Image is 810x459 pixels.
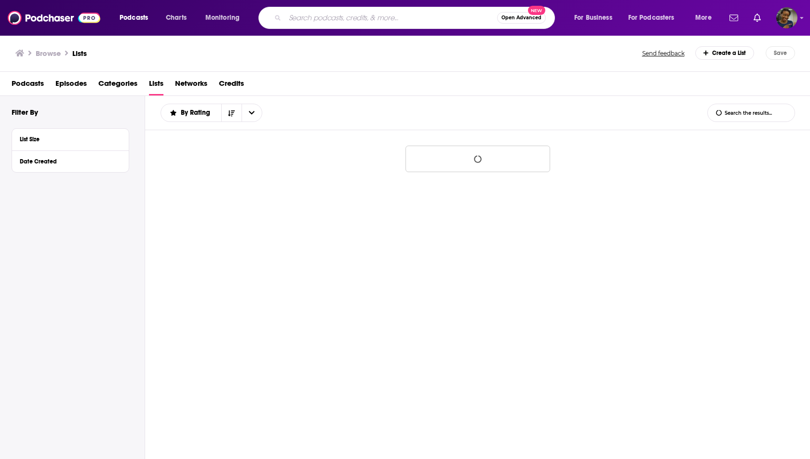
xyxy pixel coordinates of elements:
span: Monitoring [205,11,240,25]
button: open menu [567,10,624,26]
button: Loading [405,146,550,172]
button: open menu [199,10,252,26]
button: Save [766,46,795,60]
button: open menu [622,10,688,26]
a: Show notifications dropdown [750,10,765,26]
a: Credits [219,76,244,95]
button: Date Created [20,155,121,167]
span: More [695,11,712,25]
div: Search podcasts, credits, & more... [268,7,564,29]
button: open menu [113,10,161,26]
button: open menu [688,10,724,26]
button: Show profile menu [776,7,797,28]
a: Lists [149,76,163,95]
button: open menu [161,109,221,116]
button: Sort Direction [221,104,242,121]
a: Lists [72,49,87,58]
span: For Business [574,11,612,25]
a: Charts [160,10,192,26]
button: Open AdvancedNew [497,12,546,24]
div: List Size [20,136,115,143]
button: List Size [20,133,121,145]
button: Send feedback [639,49,688,57]
a: Networks [175,76,207,95]
span: Logged in as sabrinajohnson [776,7,797,28]
a: Categories [98,76,137,95]
span: Charts [166,11,187,25]
div: Create a List [695,46,755,60]
h2: Choose List sort [161,104,262,122]
a: Episodes [55,76,87,95]
a: Podcasts [12,76,44,95]
div: Date Created [20,158,115,165]
h2: Filter By [12,108,38,117]
img: Podchaser - Follow, Share and Rate Podcasts [8,9,100,27]
span: Open Advanced [501,15,541,20]
span: New [528,6,545,15]
button: open menu [242,104,262,121]
span: By Rating [181,109,214,116]
span: Podcasts [120,11,148,25]
span: For Podcasters [628,11,675,25]
h3: Browse [36,49,61,58]
a: Show notifications dropdown [726,10,742,26]
input: Search podcasts, credits, & more... [285,10,497,26]
img: User Profile [776,7,797,28]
